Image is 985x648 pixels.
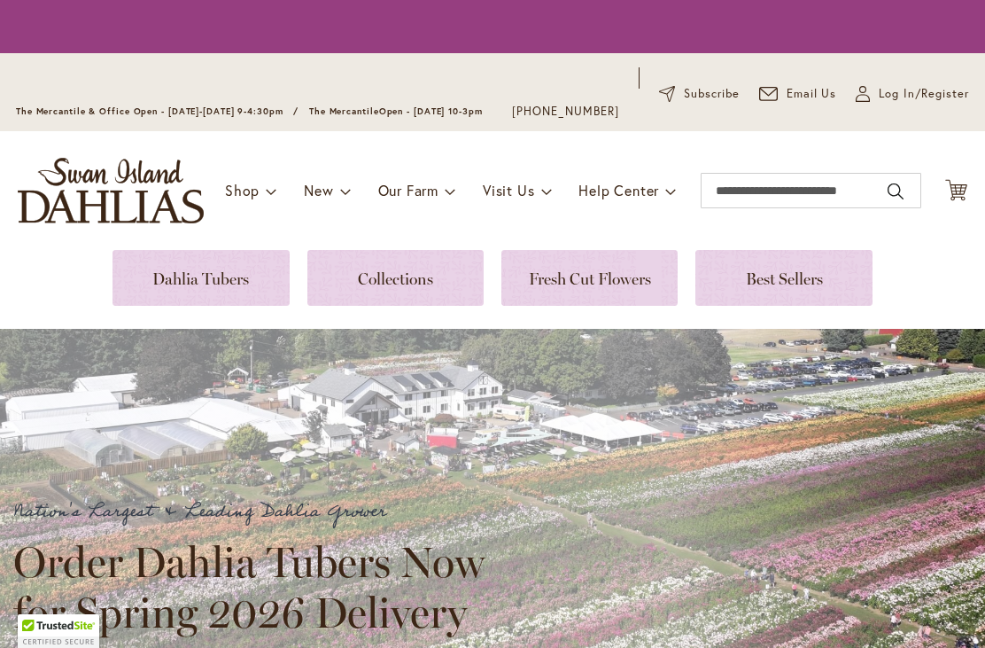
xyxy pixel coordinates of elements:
[787,85,837,103] span: Email Us
[379,105,483,117] span: Open - [DATE] 10-3pm
[879,85,969,103] span: Log In/Register
[659,85,740,103] a: Subscribe
[13,537,500,636] h2: Order Dahlia Tubers Now for Spring 2026 Delivery
[483,181,534,199] span: Visit Us
[304,181,333,199] span: New
[18,158,204,223] a: store logo
[512,103,619,121] a: [PHONE_NUMBER]
[578,181,659,199] span: Help Center
[225,181,260,199] span: Shop
[684,85,740,103] span: Subscribe
[759,85,837,103] a: Email Us
[888,177,904,206] button: Search
[16,105,379,117] span: The Mercantile & Office Open - [DATE]-[DATE] 9-4:30pm / The Mercantile
[856,85,969,103] a: Log In/Register
[13,497,500,527] p: Nation's Largest & Leading Dahlia Grower
[378,181,438,199] span: Our Farm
